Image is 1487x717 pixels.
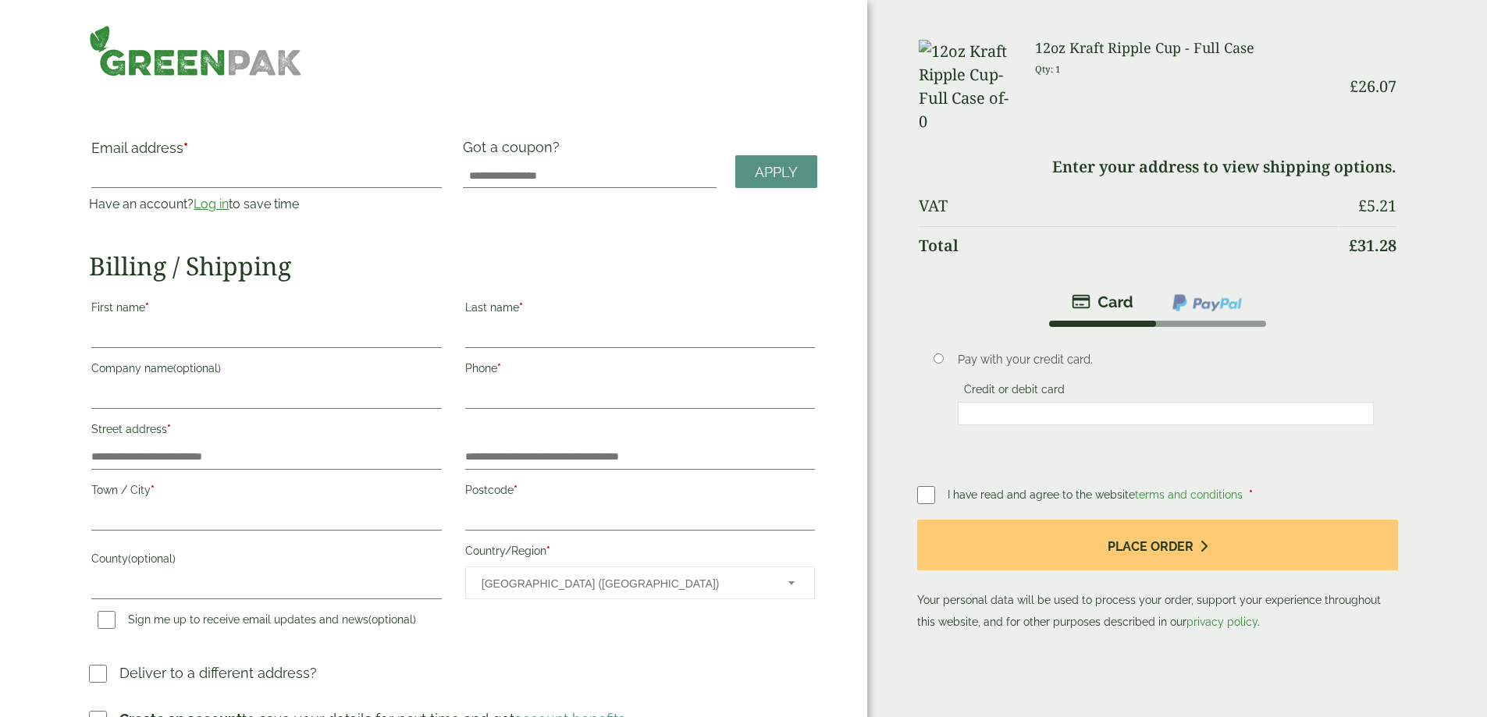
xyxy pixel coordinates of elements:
a: terms and conditions [1135,488,1243,501]
abbr: required [1249,488,1253,501]
label: Street address [91,418,441,445]
span: (optional) [173,362,221,374]
label: Credit or debit card [958,383,1071,400]
label: Email address [91,141,441,163]
a: Log in [194,197,229,211]
abbr: required [497,362,501,374]
p: Deliver to a different address? [119,662,317,683]
label: Postcode [465,479,815,506]
abbr: required [546,545,550,557]
bdi: 31.28 [1349,235,1396,256]
label: County [91,548,441,574]
span: (optional) [368,613,416,626]
label: Got a coupon? [463,139,566,163]
p: Your personal data will be used to process your order, support your experience throughout this we... [917,520,1397,633]
abbr: required [514,484,518,496]
td: Enter your address to view shipping options. [919,148,1396,186]
a: Apply [735,155,817,189]
bdi: 26.07 [1350,76,1396,97]
span: Apply [755,164,798,181]
iframe: Secure payment input frame [962,406,1369,421]
h2: Billing / Shipping [89,251,817,281]
span: £ [1349,235,1357,256]
button: Place order [917,520,1397,570]
abbr: required [167,423,171,435]
label: Country/Region [465,540,815,566]
img: ppcp-gateway.png [1171,293,1243,313]
p: Have an account? to save time [89,195,443,214]
abbr: required [183,140,188,156]
bdi: 5.21 [1358,195,1396,216]
span: I have read and agree to the website [948,488,1246,501]
th: Total [919,226,1337,264]
span: £ [1350,76,1358,97]
label: Last name [465,296,815,323]
h3: 12oz Kraft Ripple Cup - Full Case [1035,40,1337,57]
a: privacy policy [1186,616,1258,628]
label: Phone [465,357,815,384]
abbr: required [151,484,155,496]
label: Town / City [91,479,441,506]
img: stripe.png [1072,293,1133,311]
th: VAT [919,187,1337,225]
input: Sign me up to receive email updates and news(optional) [98,611,116,629]
span: Country/Region [465,566,815,599]
img: GreenPak Supplies [89,25,302,76]
label: Sign me up to receive email updates and news [91,613,422,630]
label: First name [91,296,441,323]
abbr: required [145,301,149,314]
img: 12oz Kraft Ripple Cup-Full Case of-0 [919,40,1016,133]
span: (optional) [128,552,176,565]
span: £ [1358,195,1367,216]
span: United Kingdom (UK) [482,567,767,600]
p: Pay with your credit card. [958,351,1374,368]
small: Qty: 1 [1035,63,1061,75]
label: Company name [91,357,441,384]
abbr: required [519,301,523,314]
